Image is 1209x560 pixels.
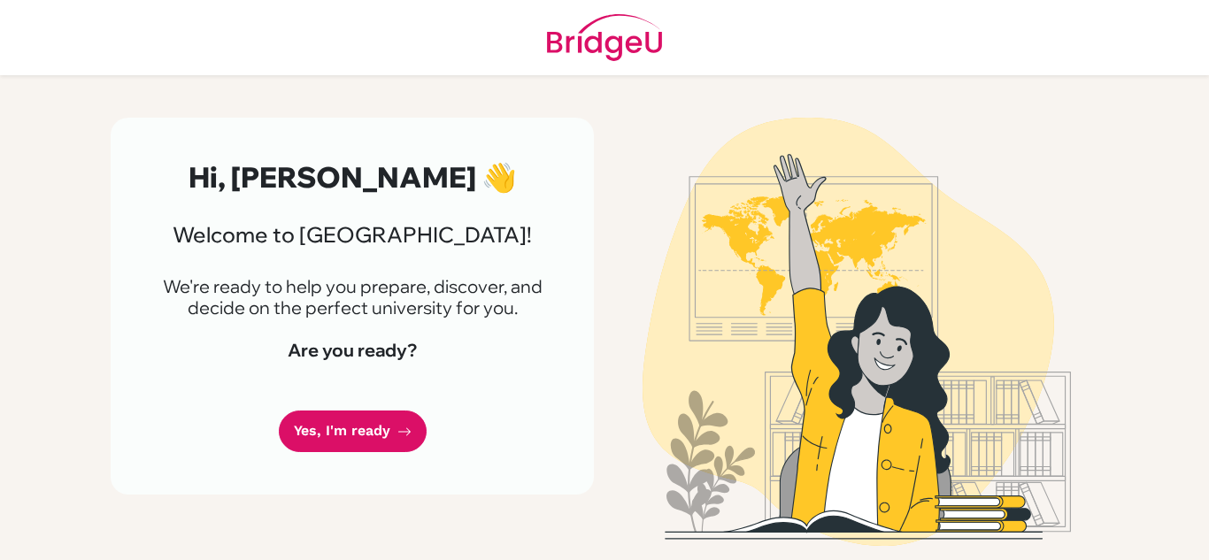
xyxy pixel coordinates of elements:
[279,410,427,452] a: Yes, I'm ready
[153,276,551,318] p: We're ready to help you prepare, discover, and decide on the perfect university for you.
[1085,507,1191,551] iframe: Abre un widget desde donde se puede obtener más información
[153,340,551,361] h4: Are you ready?
[153,160,551,194] h2: Hi, [PERSON_NAME] 👋
[153,222,551,248] h3: Welcome to [GEOGRAPHIC_DATA]!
